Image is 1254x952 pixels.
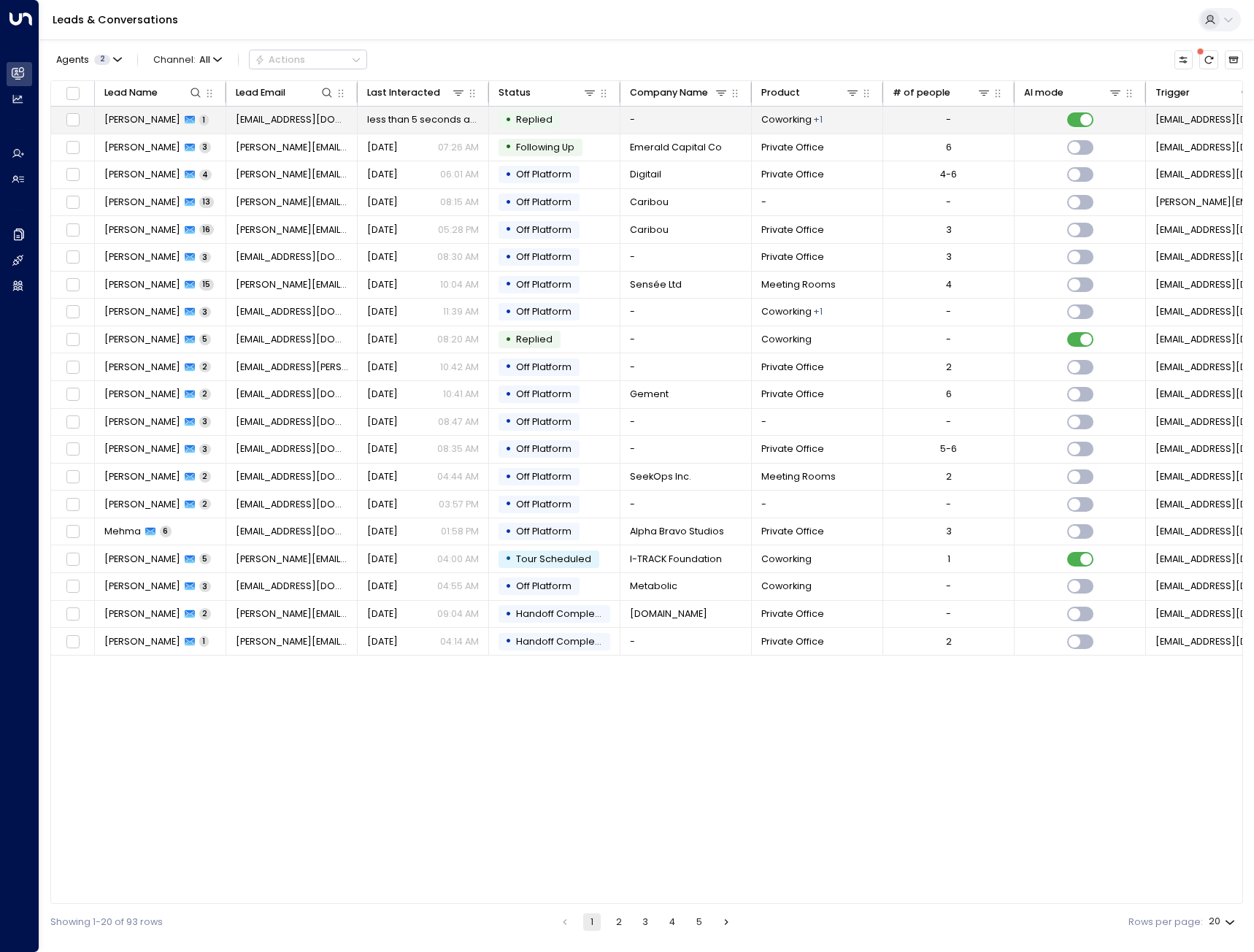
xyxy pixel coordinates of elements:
span: 2 [94,55,110,65]
div: - [946,498,951,511]
div: Actions [255,54,305,66]
td: - [620,491,752,518]
div: Lead Email [236,85,335,101]
span: Private Office [761,388,824,401]
span: Private Office [761,168,824,181]
span: Toggle select row [64,249,81,266]
span: juan@usecaribou.com [236,196,348,209]
span: Coworking [761,333,812,346]
td: - [620,326,752,353]
div: AI mode [1024,85,1123,101]
div: AI mode [1024,85,1063,101]
span: Feb 24, 2025 [367,415,398,429]
div: # of people [893,85,950,101]
td: - [620,244,752,271]
span: Feb 06, 2025 [367,635,398,648]
div: • [505,109,512,131]
span: Digitail [630,168,661,181]
span: Off Platform [516,525,572,537]
label: Rows per page: [1128,915,1203,929]
button: Go to page 5 [691,913,708,931]
span: Tour Scheduled [516,553,591,565]
span: I-TRACK Foundation [630,553,722,566]
span: 3 [199,252,211,263]
td: - [752,409,883,436]
span: Feb 26, 2025 [367,278,398,291]
span: 2 [199,608,211,619]
div: • [505,548,512,570]
button: Go to page 3 [636,913,654,931]
div: 2 [946,361,952,374]
span: Private Office [761,635,824,648]
span: 2 [199,388,211,399]
span: Private Office [761,361,824,374]
span: 3 [199,416,211,427]
div: - [946,607,951,621]
span: eduvidal99@gmail.com [236,415,348,429]
span: Feb 14, 2025 [367,553,398,566]
td: - [752,491,883,518]
span: Alpha Bravo Studios [630,525,724,538]
div: 2 [946,635,952,648]
span: Feb 10, 2025 [367,607,398,621]
span: Sensée Ltd [630,278,682,291]
span: 4 [199,169,212,180]
p: 07:26 AM [438,141,479,154]
span: Toggle select row [64,277,81,293]
span: Calvin [104,168,180,181]
span: mehma@alphabravostudios.com [236,525,348,538]
div: Company Name [630,85,708,101]
span: michael.schuddinck@nouniform.com [236,607,348,621]
span: 6 [160,526,172,537]
span: Private Office [761,607,824,621]
span: Caribou [630,196,669,209]
span: 3 [199,581,211,592]
span: Merel van Geel [104,333,180,346]
span: Metabolic [630,580,677,593]
div: • [505,218,512,241]
span: Off Platform [516,168,572,180]
div: • [505,603,512,626]
div: 2 [946,470,952,483]
div: Product [761,85,800,101]
p: 08:15 AM [440,196,479,209]
div: • [505,410,512,433]
td: - [620,409,752,436]
span: Feb 24, 2025 [367,361,398,374]
span: 2 [199,471,211,482]
p: 01:58 PM [441,525,479,538]
div: Private Office [813,305,823,318]
span: Toggle select row [64,139,81,156]
span: Toggle select row [64,112,81,128]
div: 1 [947,553,950,566]
div: Private Office [813,113,823,126]
span: 13 [199,196,214,207]
span: Off Platform [516,223,572,236]
span: 3 [199,307,211,318]
td: - [620,299,752,326]
span: Toggle select row [64,578,81,595]
span: merelvangeel@gmail.com [236,333,348,346]
span: filipateix@googlemail.com [236,442,348,456]
div: - [946,415,951,429]
td: - [620,436,752,463]
span: bsmith@seekops.com [236,470,348,483]
div: 3 [946,525,952,538]
span: Following Up [516,141,574,153]
span: Off Platform [516,250,572,263]
div: - [946,113,951,126]
span: Shahriar Bin Ali [104,498,180,511]
p: 09:04 AM [437,607,479,621]
span: Channel: [148,50,227,69]
span: Toggle select row [64,166,81,183]
span: Juan Andrade [104,196,180,209]
span: Agents [56,55,89,65]
span: 5 [199,553,211,564]
div: • [505,575,512,598]
button: Actions [249,50,367,69]
span: Private Office [761,250,824,264]
td: - [752,189,883,216]
span: Mehma [104,525,141,538]
span: There are new threads available. Refresh the grid to view the latest updates. [1199,50,1218,69]
div: • [505,164,512,186]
